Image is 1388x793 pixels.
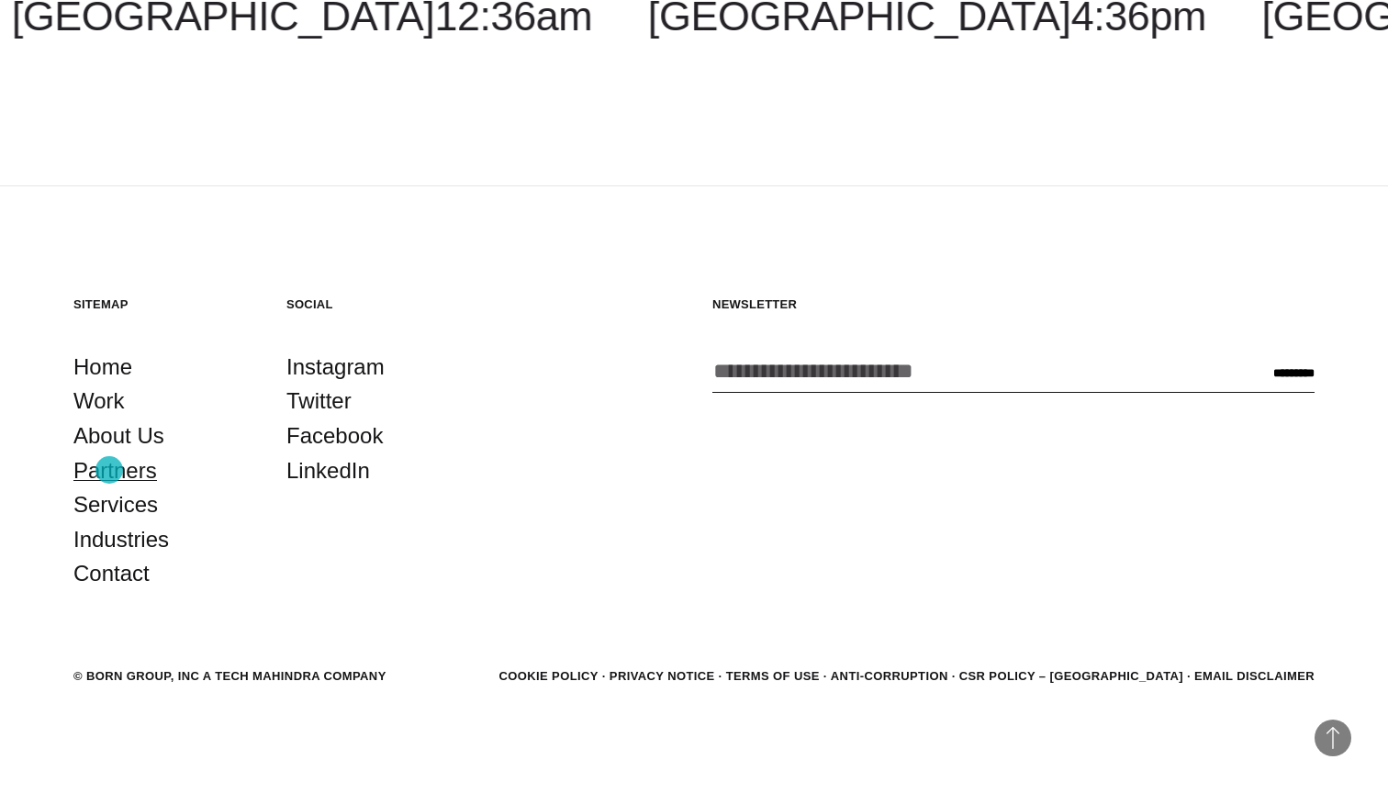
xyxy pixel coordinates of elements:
[73,667,386,686] div: © BORN GROUP, INC A Tech Mahindra Company
[73,384,125,419] a: Work
[73,296,250,312] h5: Sitemap
[73,350,132,385] a: Home
[73,419,164,453] a: About Us
[726,669,820,683] a: Terms of Use
[1315,720,1351,756] button: Back to Top
[831,669,948,683] a: Anti-Corruption
[286,384,352,419] a: Twitter
[73,453,157,488] a: Partners
[73,487,158,522] a: Services
[286,419,383,453] a: Facebook
[286,296,463,312] h5: Social
[610,669,715,683] a: Privacy Notice
[286,350,385,385] a: Instagram
[73,522,169,557] a: Industries
[1194,669,1315,683] a: Email Disclaimer
[959,669,1183,683] a: CSR POLICY – [GEOGRAPHIC_DATA]
[498,669,598,683] a: Cookie Policy
[712,296,1315,312] h5: Newsletter
[73,556,150,591] a: Contact
[286,453,370,488] a: LinkedIn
